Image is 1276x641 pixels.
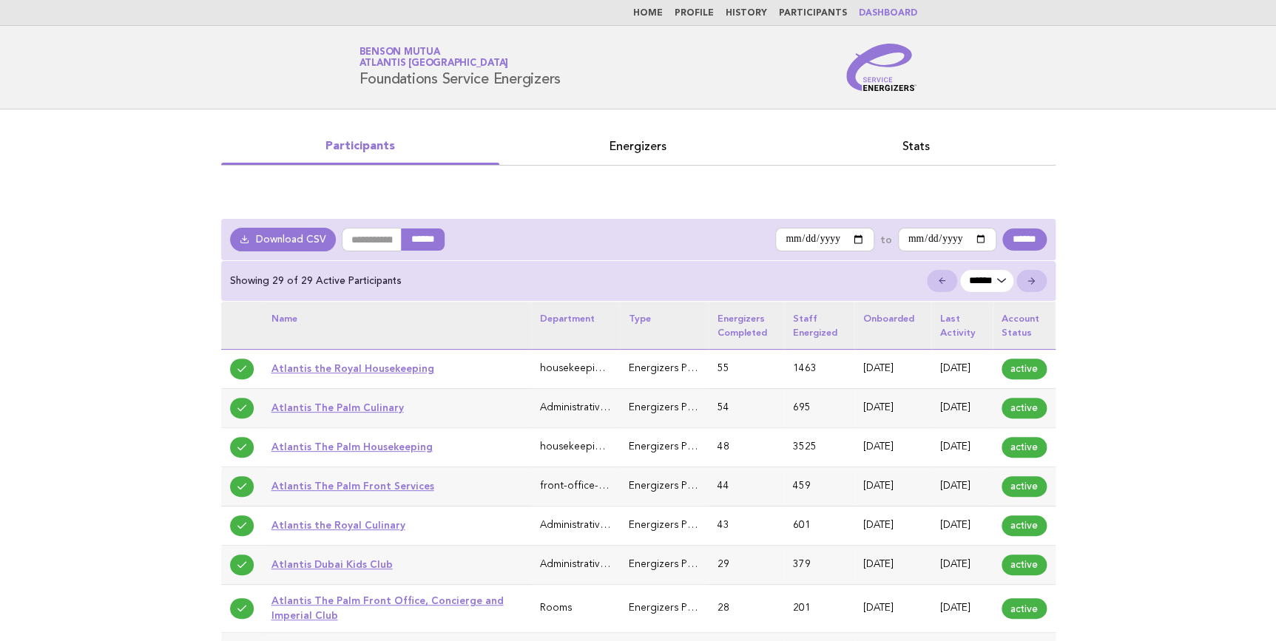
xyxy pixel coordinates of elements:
span: Energizers Participant [629,364,731,373]
span: Energizers Participant [629,442,731,452]
th: Account status [993,302,1056,349]
td: [DATE] [854,467,931,506]
td: 695 [784,388,854,427]
td: [DATE] [931,349,993,388]
span: active [1002,554,1047,575]
a: Participants [779,9,847,18]
span: Administrative & General (Executive Office, HR, IT, Finance) [540,403,814,413]
th: Department [531,302,620,349]
h1: Foundations Service Energizers [359,48,561,87]
a: Stats [777,136,1056,157]
span: Energizers Participant [629,403,731,413]
span: active [1002,437,1047,458]
span: Atlantis [GEOGRAPHIC_DATA] [359,59,509,69]
a: Atlantis the Royal Housekeeping [271,362,434,374]
span: Administrative & General (Executive Office, HR, IT, Finance) [540,520,814,530]
span: Energizers Participant [629,603,731,613]
a: Participants [221,136,499,157]
a: Energizers [499,136,777,157]
td: 3525 [784,427,854,467]
td: 201 [784,585,854,633]
td: [DATE] [931,388,993,427]
td: 601 [784,506,854,546]
td: [DATE] [854,585,931,633]
span: Energizers Participant [629,520,731,530]
span: active [1002,476,1047,497]
td: 459 [784,467,854,506]
td: 43 [709,506,784,546]
th: Name [263,302,531,349]
label: to [880,233,892,246]
span: active [1002,598,1047,619]
span: front-office-guest-services [540,481,666,491]
th: Last activity [931,302,993,349]
span: Energizers Participant [629,560,731,569]
td: [DATE] [931,585,993,633]
td: 48 [709,427,784,467]
td: [DATE] [931,506,993,546]
th: Onboarded [854,302,931,349]
span: Administrative & General (Executive Office, HR, IT, Finance) [540,560,814,569]
a: History [726,9,767,18]
a: Atlantis Dubai Kids Club [271,558,393,570]
td: [DATE] [931,427,993,467]
a: Home [633,9,663,18]
p: Showing 29 of 29 Active Participants [230,274,402,288]
a: Profile [675,9,714,18]
td: 28 [709,585,784,633]
span: active [1002,398,1047,418]
span: active [1002,515,1047,536]
a: Atlantis the Royal Culinary [271,519,405,531]
span: Energizers Participant [629,481,731,491]
a: Atlantis The Palm Culinary [271,401,404,413]
td: 379 [784,546,854,585]
a: Dashboard [859,9,917,18]
td: [DATE] [854,506,931,546]
td: [DATE] [854,349,931,388]
span: Rooms [540,603,572,613]
a: Benson MutuaAtlantis [GEOGRAPHIC_DATA] [359,47,509,68]
td: [DATE] [854,388,931,427]
a: Download CSV [230,228,337,251]
span: active [1002,359,1047,379]
th: Staff energized [784,302,854,349]
td: [DATE] [931,546,993,585]
span: housekeeping-laundry [540,364,646,373]
th: Type [620,302,709,349]
td: [DATE] [931,467,993,506]
td: 55 [709,349,784,388]
td: 44 [709,467,784,506]
td: 54 [709,388,784,427]
td: 29 [709,546,784,585]
th: Energizers completed [709,302,784,349]
a: Atlantis The Palm Housekeeping [271,441,433,452]
a: Atlantis The Palm Front Services [271,480,434,492]
td: 1463 [784,349,854,388]
td: [DATE] [854,427,931,467]
td: [DATE] [854,546,931,585]
a: Atlantis The Palm Front Office, Concierge and Imperial Club [271,594,504,621]
span: housekeeping-laundry [540,442,646,452]
img: Service Energizers [846,44,917,91]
